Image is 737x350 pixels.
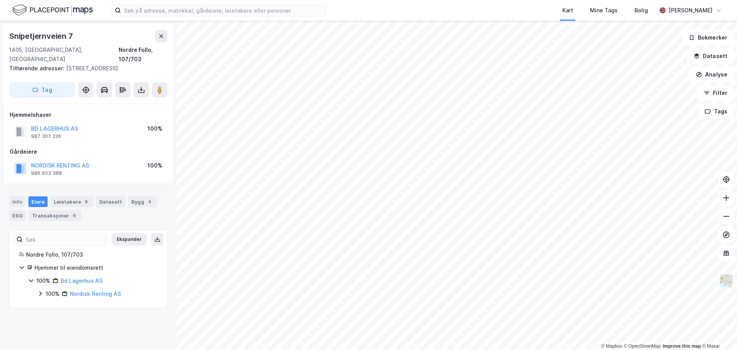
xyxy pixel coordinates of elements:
[698,104,734,119] button: Tags
[12,3,93,17] img: logo.f888ab2527a4732fd821a326f86c7f29.svg
[147,124,162,133] div: 100%
[689,67,734,82] button: Analyse
[635,6,648,15] div: Bolig
[31,133,61,139] div: 987 307 226
[9,65,66,71] span: Tilhørende adresser:
[28,196,48,207] div: Eiere
[699,313,737,350] iframe: Chat Widget
[29,210,81,221] div: Transaksjoner
[669,6,712,15] div: [PERSON_NAME]
[9,82,75,98] button: Tag
[51,196,93,207] div: Leietakere
[23,234,107,245] input: Søk
[96,196,125,207] div: Datasett
[663,343,701,349] a: Improve this map
[687,48,734,64] button: Datasett
[61,277,102,284] a: Bd Lagerhus AS
[601,343,622,349] a: Mapbox
[10,110,167,119] div: Hjemmelshaver
[9,30,74,42] div: Snipetjernveien 7
[31,170,62,176] div: 986 953 388
[10,147,167,156] div: Gårdeiere
[699,313,737,350] div: Kontrollprogram for chat
[682,30,734,45] button: Bokmerker
[35,263,158,272] div: Hjemmel til eiendomsrett
[146,198,154,206] div: 4
[697,85,734,101] button: Filter
[9,210,26,221] div: ESG
[36,276,50,285] div: 100%
[71,212,78,219] div: 6
[121,5,326,16] input: Søk på adresse, matrikkel, gårdeiere, leietakere eller personer
[9,196,25,207] div: Info
[83,198,90,206] div: 6
[128,196,157,207] div: Bygg
[112,233,147,245] button: Ekspander
[590,6,618,15] div: Mine Tags
[9,64,161,73] div: [STREET_ADDRESS]
[719,274,734,288] img: Z
[562,6,573,15] div: Kart
[119,45,167,64] div: Nordre Follo, 107/703
[26,250,158,259] div: Nordre Follo, 107/703
[147,161,162,170] div: 100%
[624,343,661,349] a: OpenStreetMap
[46,289,59,299] div: 100%
[9,45,119,64] div: 1405, [GEOGRAPHIC_DATA], [GEOGRAPHIC_DATA]
[70,290,121,297] a: Nordisk Renting AS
